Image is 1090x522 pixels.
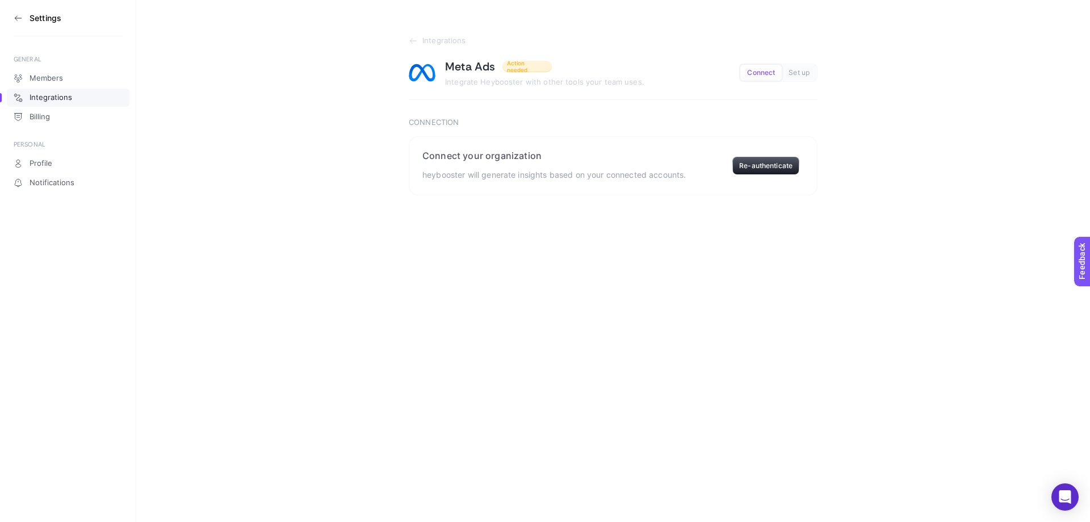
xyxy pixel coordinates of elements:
button: Set up [782,65,816,81]
span: Members [30,74,63,83]
span: Billing [30,112,50,122]
div: Open Intercom Messenger [1051,483,1079,511]
span: Feedback [7,3,43,12]
span: Action needed [507,60,547,73]
button: Re-authenticate [732,157,799,175]
span: Connect [747,69,775,77]
div: PERSONAL [14,140,123,149]
a: Billing [7,108,129,126]
span: Set up [789,69,810,77]
span: Notifications [30,178,74,187]
a: Integrations [7,89,129,107]
a: Integrations [409,36,817,45]
span: Integrations [422,36,466,45]
h2: Connect your organization [422,150,686,161]
p: heybooster will generate insights based on your connected accounts. [422,168,686,182]
span: Integrate Heybooster with other tools your team uses. [445,77,644,86]
h3: Settings [30,14,61,23]
span: Profile [30,159,52,168]
div: GENERAL [14,55,123,64]
h1: Meta Ads [445,59,496,74]
a: Notifications [7,174,129,192]
button: Connect [740,65,782,81]
span: Integrations [30,93,72,102]
h3: Connection [409,118,817,127]
a: Members [7,69,129,87]
a: Profile [7,154,129,173]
